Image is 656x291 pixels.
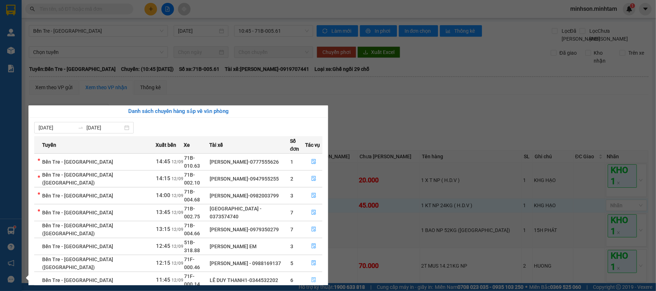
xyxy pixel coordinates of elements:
span: 12/09 [171,159,183,164]
span: 71B-002.75 [184,206,200,219]
span: 14:15 [156,175,170,182]
span: Bến Tre - [GEOGRAPHIC_DATA] ([GEOGRAPHIC_DATA]) [42,172,113,186]
span: file-done [311,176,316,182]
span: Tác vụ [305,141,320,149]
button: file-done [305,241,322,252]
span: 2 [290,176,293,182]
span: Bến Tre - [GEOGRAPHIC_DATA] [42,277,113,283]
span: 71F-000.14 [184,273,200,287]
span: Xuất bến [156,141,176,149]
div: [PERSON_NAME] - 0988169137 [210,259,289,267]
button: file-done [305,224,322,235]
span: Bến Tre - [GEOGRAPHIC_DATA] ([GEOGRAPHIC_DATA]) [42,256,113,270]
span: 71B-010.63 [184,155,200,169]
span: Bến Tre - [GEOGRAPHIC_DATA] ([GEOGRAPHIC_DATA]) [42,223,113,236]
div: Danh sách chuyến hàng sắp về văn phòng [34,107,322,116]
div: [PERSON_NAME] EM [210,242,289,250]
span: 13:15 [156,226,170,232]
span: file-done [311,193,316,199]
span: 12/09 [171,193,183,198]
button: file-done [305,156,322,168]
span: 14:45 [156,158,170,165]
span: 12/09 [171,278,183,283]
input: Từ ngày [39,124,75,132]
div: [PERSON_NAME]-0777555626 [210,158,289,166]
span: 5 [290,260,293,266]
span: file-done [311,159,316,165]
div: [PERSON_NAME]-0947955255 [210,175,289,183]
span: 12/09 [171,210,183,215]
button: file-done [305,190,322,201]
span: 12:45 [156,243,170,249]
span: Tuyến [42,141,56,149]
span: Xe [184,141,190,149]
span: 7 [290,227,293,232]
button: file-done [305,274,322,286]
button: file-done [305,258,322,269]
input: Đến ngày [86,124,123,132]
div: [GEOGRAPHIC_DATA] - 0373574740 [210,205,289,220]
button: file-done [305,173,322,185]
button: file-done [305,207,322,218]
span: 71F-000.46 [184,256,200,270]
span: file-done [311,227,316,232]
span: 12/09 [171,176,183,181]
span: 12/09 [171,261,183,266]
span: Số đơn [290,137,305,153]
span: 1 [290,159,293,165]
span: 11:45 [156,277,170,283]
span: file-done [311,260,316,266]
span: Tài xế [209,141,223,149]
div: LÊ DUY THANH1-0344532202 [210,276,289,284]
span: 71B-004.68 [184,189,200,203]
span: 12/09 [171,244,183,249]
span: to [78,125,84,131]
span: 12:15 [156,260,170,266]
span: 51B-318.88 [184,240,200,253]
span: 3 [290,193,293,199]
span: 12/09 [171,227,183,232]
span: file-done [311,210,316,215]
span: Bến Tre - [GEOGRAPHIC_DATA] [42,244,113,249]
span: Bến Tre - [GEOGRAPHIC_DATA] [42,159,113,165]
span: 14:00 [156,192,170,199]
span: file-done [311,244,316,249]
span: 71B-004.66 [184,223,200,236]
span: 7 [290,210,293,215]
div: [PERSON_NAME]-0979350279 [210,226,289,233]
span: 6 [290,277,293,283]
span: Bến Tre - [GEOGRAPHIC_DATA] [42,210,113,215]
span: Bến Tre - [GEOGRAPHIC_DATA] [42,193,113,199]
div: [PERSON_NAME]-0982003799 [210,192,289,200]
span: 3 [290,244,293,249]
span: 71B-002.10 [184,172,200,186]
span: 13:45 [156,209,170,215]
span: file-done [311,277,316,283]
span: swap-right [78,125,84,131]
